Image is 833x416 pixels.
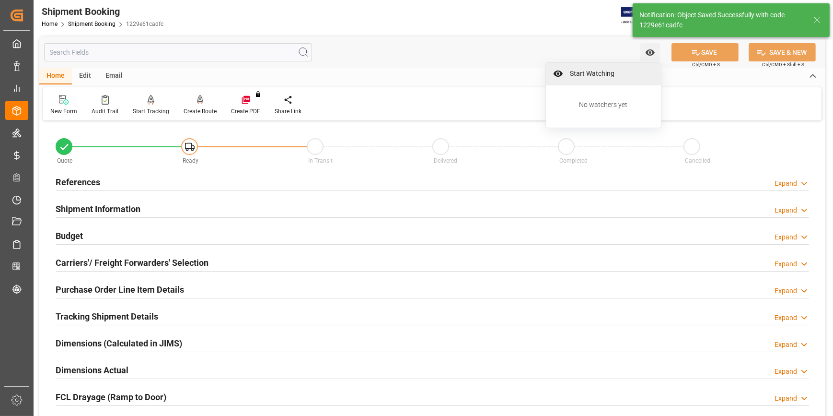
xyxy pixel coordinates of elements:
a: Home [42,21,58,27]
span: In-Transit [309,157,333,164]
a: Shipment Booking [68,21,116,27]
div: Notification: Object Saved Successfully with code 1229e61cadfc [639,10,804,30]
div: Share Link [275,107,301,116]
h2: FCL Drayage (Ramp to Door) [56,391,166,404]
span: Quote [58,157,73,164]
h2: Dimensions Actual [56,364,128,377]
div: Expand [775,205,797,215]
div: New Form [50,107,77,116]
div: Edit [72,68,98,84]
h2: Carriers'/ Freight Forwarders' Selection [56,256,208,269]
div: Expand [775,286,797,296]
div: Expand [775,178,797,189]
div: Start Tracking [133,107,169,116]
button: SAVE [671,43,739,61]
h2: Shipment Information [56,202,140,215]
span: Ready [183,157,199,164]
div: Email [98,68,130,84]
h2: Tracking Shipment Details [56,310,158,323]
div: Expand [775,367,797,377]
div: Create Route [184,107,217,116]
input: Search Fields [44,43,312,61]
h2: Purchase Order Line Item Details [56,283,184,296]
button: close menu [640,43,660,61]
div: Expand [775,232,797,242]
span: Ctrl/CMD + S [692,61,720,68]
h2: Dimensions (Calculated in JIMS) [56,337,182,350]
span: Ctrl/CMD + Shift + S [762,61,804,68]
span: Start Watching [567,69,654,79]
div: Expand [775,340,797,350]
div: No watchers yet [546,85,661,124]
span: Completed [560,157,588,164]
button: SAVE & NEW [749,43,816,61]
div: Shipment Booking [42,4,163,19]
h2: References [56,176,100,189]
div: Expand [775,313,797,323]
span: Cancelled [685,157,711,164]
div: Home [39,68,72,84]
div: Expand [775,393,797,404]
span: Delivered [434,157,458,164]
div: Audit Trail [92,107,118,116]
div: Expand [775,259,797,269]
h2: Budget [56,229,83,242]
img: Exertis%20JAM%20-%20Email%20Logo.jpg_1722504956.jpg [621,7,654,24]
